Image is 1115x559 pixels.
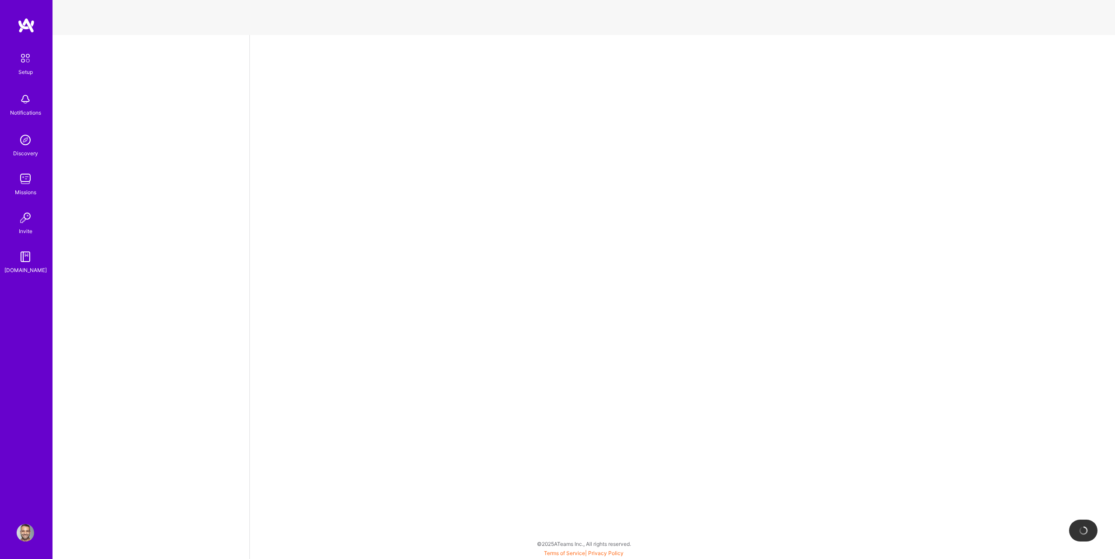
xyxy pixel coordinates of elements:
div: Discovery [13,149,38,158]
div: Setup [18,67,33,77]
img: Invite [17,209,34,227]
div: Missions [15,188,36,197]
div: Notifications [10,108,41,117]
span: | [544,550,624,556]
div: Invite [19,227,32,236]
a: User Avatar [14,524,36,542]
img: User Avatar [17,524,34,542]
img: loading [1078,525,1089,536]
a: Terms of Service [544,550,585,556]
img: teamwork [17,170,34,188]
img: discovery [17,131,34,149]
div: © 2025 ATeams Inc., All rights reserved. [53,533,1115,555]
a: Privacy Policy [588,550,624,556]
img: bell [17,91,34,108]
img: setup [16,49,35,67]
div: [DOMAIN_NAME] [4,266,47,275]
img: guide book [17,248,34,266]
img: logo [18,17,35,33]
